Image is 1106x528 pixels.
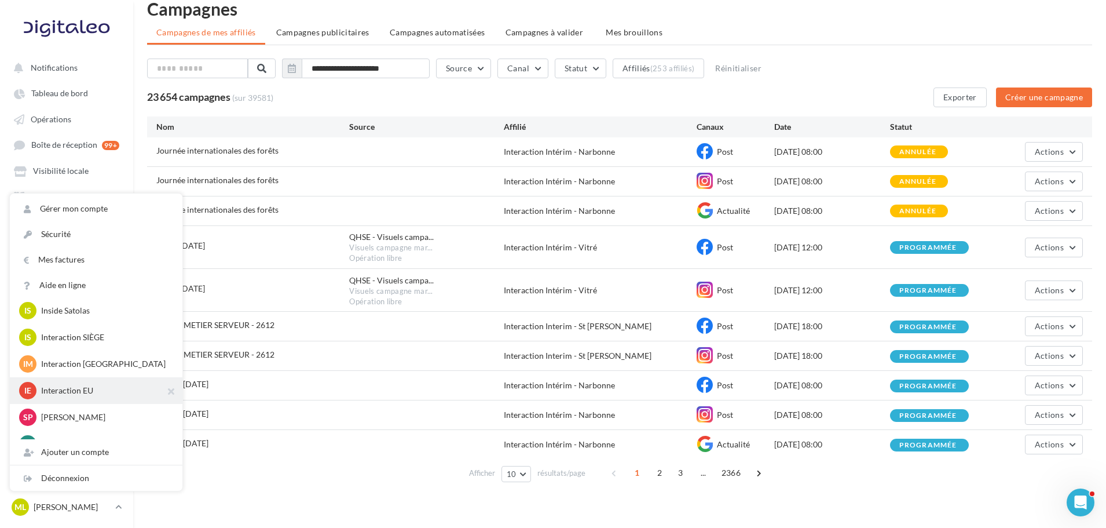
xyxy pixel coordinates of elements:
div: annulée [899,178,936,185]
div: Ajouter un compte [10,439,182,465]
a: Gérer mon compte [10,196,182,221]
span: Visuels campagne mar... [349,286,433,297]
a: Médiathèque [7,186,126,207]
div: Affilié [504,121,697,133]
span: IS [24,332,31,343]
div: Date [774,121,890,133]
button: Exporter [933,88,987,107]
div: programmée [899,412,957,420]
a: Campagnes [7,238,126,258]
div: Interaction Interim - St [PERSON_NAME] [504,350,697,362]
span: (sur 39581) [232,93,273,103]
span: IE [24,385,31,396]
div: programmée [899,244,957,252]
button: Réinitialiser [711,61,766,75]
span: Actions [1035,206,1064,216]
a: Opérations [7,108,126,129]
span: Post [717,285,733,295]
div: [DATE] 08:00 [774,146,890,158]
span: Actualité [717,206,750,216]
button: Actions [1025,201,1083,221]
button: Actions [1025,238,1083,257]
span: Post [717,147,733,156]
div: [DATE] 08:00 [774,176,890,187]
span: Notifications [31,63,78,72]
span: IC [24,438,32,450]
div: [DATE] 08:00 [774,409,890,421]
span: Actions [1035,439,1064,449]
iframe: Intercom live chat [1067,489,1094,516]
p: Inside [PERSON_NAME] [41,438,169,450]
div: [DATE] 08:00 [774,380,890,391]
div: programmée [899,353,957,361]
span: Journée internationales des forêts [156,175,279,185]
p: Inside Satolas [41,305,169,316]
span: Médiathèque [31,192,78,202]
div: programmée [899,383,957,390]
button: Canal [497,59,548,78]
a: Tableau de bord [7,82,126,103]
span: Post [717,380,733,390]
span: Campagnes automatisées [390,27,485,37]
span: ... [694,464,713,482]
div: Nom [156,121,349,133]
div: Interaction Interim - St [PERSON_NAME] [504,321,697,332]
button: Statut [555,59,606,78]
span: Actions [1035,285,1064,295]
button: Source [436,59,491,78]
button: Actions [1025,376,1083,395]
a: Mes factures [10,247,182,272]
span: Campagnes à valider [506,27,584,38]
span: Campagnes publicitaires [276,27,369,37]
span: Actions [1035,410,1064,420]
div: programmée [899,323,957,331]
div: Déconnexion [10,465,182,491]
span: ZOOM METIER SERVEUR - 2612 [156,320,274,330]
a: Boîte de réception 99+ [7,134,126,155]
button: Actions [1025,346,1083,366]
div: Statut [890,121,1006,133]
span: QHSE - Visuels campa... [349,275,434,286]
span: QHSE - Visuels campa... [349,231,434,243]
div: (253 affiliés) [650,64,695,73]
span: Sp [23,412,33,423]
span: Mes brouillons [606,27,662,37]
span: Post [717,351,733,361]
span: Actualité [717,439,750,449]
a: Mon réseau [7,212,126,232]
span: Tableau de bord [31,89,88,99]
a: ML [PERSON_NAME] [9,496,124,518]
div: Interaction Intérim - Narbonne [504,176,697,187]
div: Opération libre [349,297,504,307]
p: Interaction SIÈGE [41,332,169,343]
div: Interaction Intérim - Narbonne [504,380,697,391]
span: IS [24,305,31,316]
div: [DATE] 18:00 [774,321,890,332]
div: Opération libre [349,253,504,264]
div: Interaction Intérim - Vitré [504,242,697,253]
span: ZOOM METIER SERVEUR - 2612 [156,349,274,359]
span: Post [717,321,733,331]
div: Interaction Intérim - Narbonne [504,205,697,217]
div: Interaction Intérim - Narbonne [504,439,697,450]
div: 99+ [102,141,119,150]
span: Journée internationales des forêts [156,145,279,155]
p: Interaction [GEOGRAPHIC_DATA] [41,358,169,370]
span: 10 [507,469,517,479]
button: Actions [1025,435,1083,454]
span: 23 654 campagnes [147,90,230,103]
span: Post [717,410,733,420]
span: 2 [651,464,669,482]
a: Sécurité [10,221,182,247]
span: 2366 [717,464,745,482]
button: Actions [1025,142,1083,162]
span: Afficher [469,468,495,479]
a: Aide en ligne [10,272,182,298]
span: Journée internationales des forêts [156,205,279,214]
div: [DATE] 12:00 [774,285,890,296]
span: Visuels campagne mar... [349,243,433,253]
button: Affiliés(253 affiliés) [613,59,704,78]
span: ML [14,501,26,513]
div: programmée [899,442,957,449]
span: résultats/page [537,468,585,479]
